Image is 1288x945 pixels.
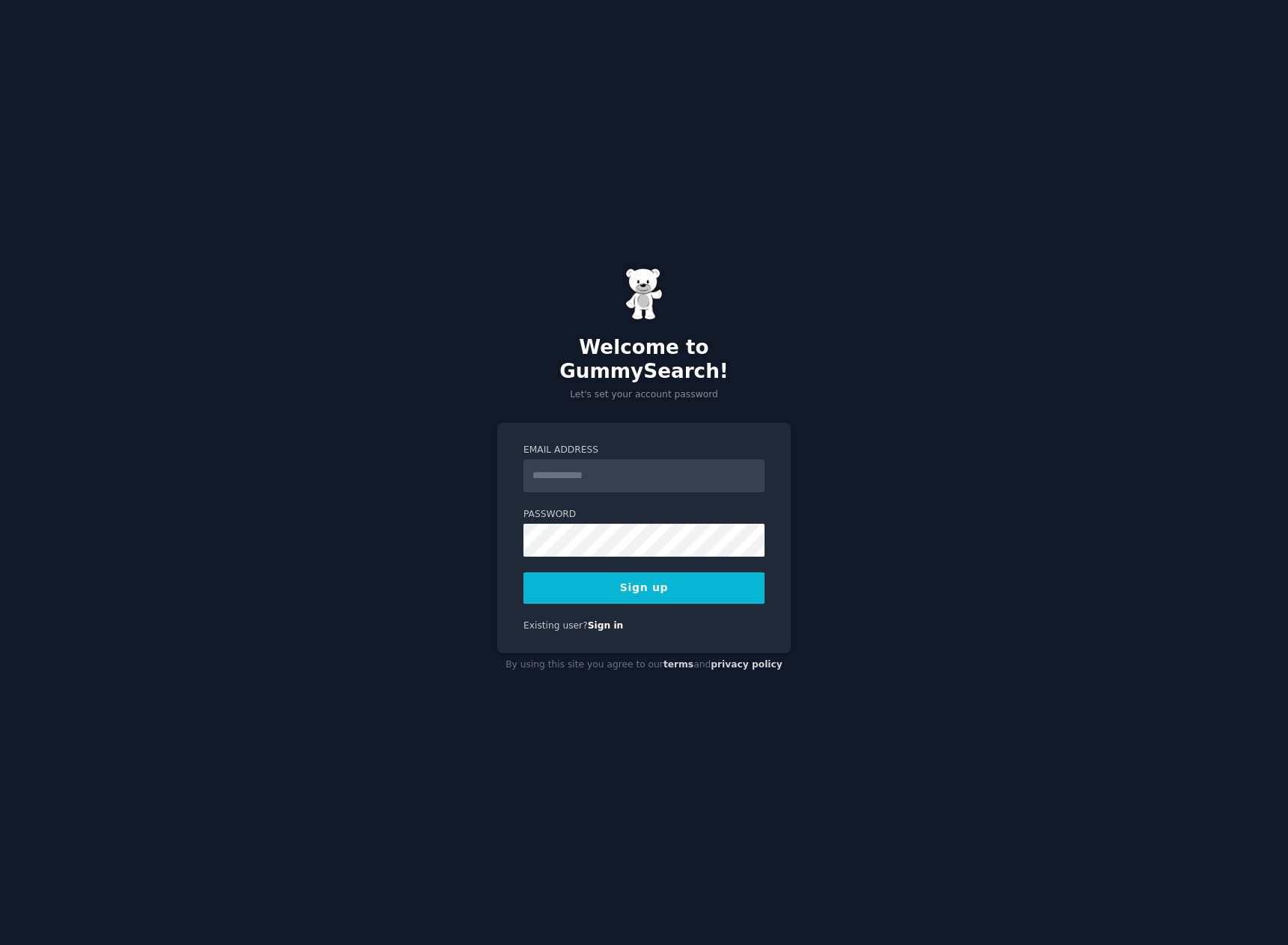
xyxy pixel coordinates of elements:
label: Password [523,508,765,522]
h2: Welcome to GummySearch! [497,336,791,383]
span: Existing user? [523,620,588,631]
button: Sign up [523,572,765,604]
a: terms [663,659,693,670]
p: Let's set your account password [497,388,791,402]
img: Gummy Bear [625,268,663,320]
a: Sign in [588,620,624,631]
a: privacy policy [711,659,783,670]
div: By using this site you agree to our and [497,653,791,677]
label: Email Address [523,444,765,457]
